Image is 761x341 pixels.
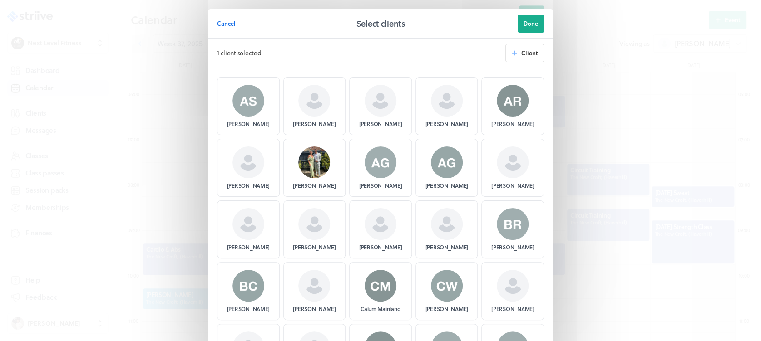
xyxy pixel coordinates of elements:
[293,120,336,127] p: [PERSON_NAME]
[425,305,468,312] p: [PERSON_NAME]
[491,120,534,127] p: [PERSON_NAME]
[491,244,534,251] p: [PERSON_NAME]
[365,270,396,302] img: Calum Mainland
[365,146,396,178] img: Amy Greville
[217,19,236,28] span: Cancel
[431,270,463,302] img: Carl Walker
[425,120,468,127] p: [PERSON_NAME]
[227,120,270,127] p: [PERSON_NAME]
[491,182,534,189] p: [PERSON_NAME]
[425,182,468,189] p: [PERSON_NAME]
[232,85,264,117] img: Aaron Smith
[232,270,264,302] img: Billie Cooper
[356,17,405,30] h2: Select clients
[293,182,336,189] p: [PERSON_NAME]
[293,305,336,312] p: [PERSON_NAME]
[361,305,400,312] p: Calum Mainland
[505,44,544,62] button: Client
[497,208,529,240] img: Ben Robinson
[521,49,538,57] span: Client
[359,244,402,251] p: [PERSON_NAME]
[491,305,534,312] p: [PERSON_NAME]
[524,19,538,28] span: Done
[425,244,468,251] p: [PERSON_NAME]
[497,85,529,117] img: Alan Robinson
[217,49,261,58] p: 1 client selected
[359,182,402,189] p: [PERSON_NAME]
[359,120,402,127] p: [PERSON_NAME]
[431,146,463,178] img: Andrew Gage
[518,15,544,33] button: Done
[298,146,330,178] img: Amy Robinson
[293,244,336,251] p: [PERSON_NAME]
[217,15,236,33] button: Cancel
[227,182,270,189] p: [PERSON_NAME]
[227,305,270,312] p: [PERSON_NAME]
[227,244,270,251] p: [PERSON_NAME]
